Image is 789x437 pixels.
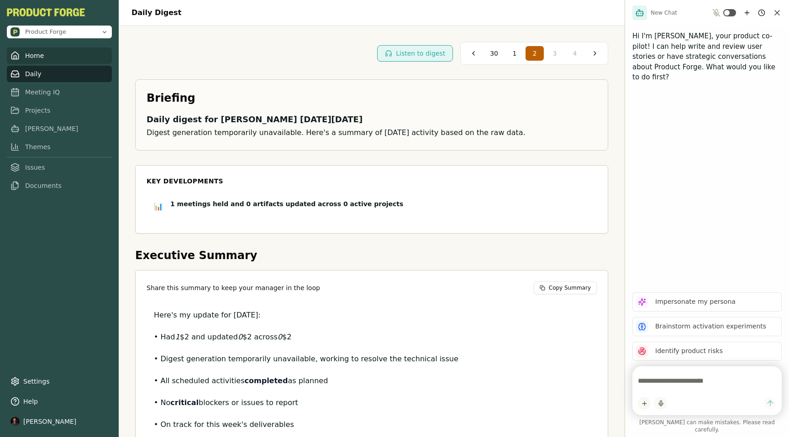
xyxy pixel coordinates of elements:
button: Close chat [773,8,782,17]
button: Start dictation [654,397,667,410]
button: PF-Logo [7,8,85,16]
span: 2 [533,49,537,58]
p: • Had $2 and updated $2 across $2 [154,331,589,343]
em: 1 [175,333,180,341]
p: Digest generation temporarily unavailable. Here's a summary of [DATE] activity based on the raw d... [147,126,597,139]
button: Add content to chat [638,397,651,410]
span: Daily digest for [PERSON_NAME] [DATE][DATE] [147,114,363,124]
a: Settings [7,373,112,390]
span: 30 [490,49,498,58]
span: Product Forge [25,28,66,36]
p: Hi I'm [PERSON_NAME], your product co-pilot! I can help write and review user stories or have str... [632,31,782,83]
button: Toggle ambient mode [723,9,736,16]
a: Issues [7,159,112,176]
h2: Key Developments [147,177,597,186]
button: Impersonate my persona [632,292,782,312]
span: 1 [513,49,517,58]
p: • No blockers or issues to report [154,396,589,409]
p: Impersonate my persona [655,297,736,307]
button: [PERSON_NAME] [7,413,112,430]
button: Listen to digest [377,45,453,62]
p: • All scheduled activities as planned [154,375,589,387]
img: Product Forge [7,8,85,16]
p: Brainstorm activation experiments [655,322,766,331]
button: Copy Summary [534,281,597,294]
button: 30 [484,46,504,61]
p: • Digest generation temporarily unavailable, working to resolve the technical issue [154,353,589,365]
div: 📊 [154,201,163,212]
em: 0 [278,333,282,341]
span: [PERSON_NAME] can make mistakes. Please read carefully. [632,419,782,433]
button: Open organization switcher [7,26,112,38]
button: 1 [505,46,524,61]
button: 2 [526,46,544,61]
h2: Briefing [147,91,597,105]
p: Here's my update for [DATE]: [154,309,589,322]
h1: Daily Digest [131,7,181,18]
img: Product Forge [11,27,20,36]
p: • On track for this week's deliverables [154,418,589,431]
button: Brainstorm activation experiments [632,317,782,336]
h4: 1 meetings held and 0 artifacts updated across 0 active projects [170,200,551,208]
span: 4 [573,49,577,58]
a: Themes [7,139,112,155]
span: New Chat [651,9,677,16]
a: Daily [7,66,112,82]
a: Projects [7,102,112,119]
h2: Executive Summary [135,248,608,263]
a: [PERSON_NAME] [7,120,112,137]
button: Chat history [756,7,767,18]
p: Identify product risks [655,346,723,356]
a: Meeting IQ [7,84,112,100]
button: Help [7,393,112,410]
strong: completed [245,376,288,385]
strong: critical [170,398,199,407]
button: Send message [764,397,776,410]
button: Identify product risks [632,342,782,361]
a: Home [7,47,112,64]
p: Share this summary to keep your manager in the loop [147,283,320,292]
a: Documents [7,177,112,194]
em: 0 [238,333,242,341]
span: 3 [553,49,557,58]
img: profile [11,417,20,426]
button: New chat [742,7,752,18]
